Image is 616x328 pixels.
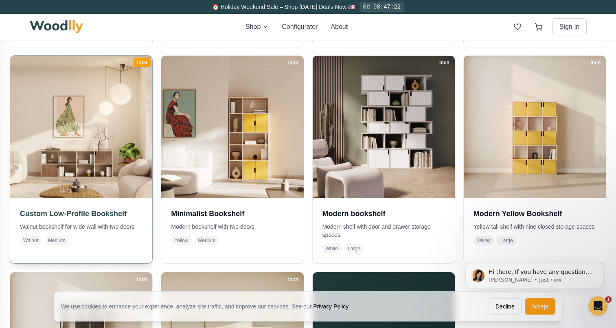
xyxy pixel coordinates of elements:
span: 1 [605,296,612,303]
button: Sign In [552,18,587,35]
span: ⏰ Holiday Weekend Sale – Shop [DATE] Deals Now 🇺🇸 [212,4,355,10]
img: Woodlly [30,20,83,33]
span: Medium [195,236,219,245]
button: Configurator [282,22,318,32]
span: Large [344,244,364,254]
div: Inch [285,275,302,284]
p: Yellow tall shelf with nine closed storage spaces [474,223,596,231]
h3: Modern Yellow Bookshelf [474,208,596,219]
h3: Modern bookshelf [322,208,445,219]
h3: Minimalist Bookshelf [171,208,294,219]
a: Privacy Policy [313,303,348,310]
span: Walnut [20,236,42,245]
div: We use cookies to enhance your experience, analyze site traffic, and improve our services. See our . [61,302,357,311]
span: Large [497,236,516,245]
div: Inch [134,275,151,284]
button: Accept [525,298,555,315]
img: Custom Low-Profile Bookshelf [7,52,156,202]
span: Yellow [171,236,191,245]
div: Inch [436,58,453,67]
p: Walnut bookshelf for wide wall with two doors [20,223,142,231]
div: Inch [587,58,604,67]
span: White [322,244,342,254]
button: Shop [246,22,269,32]
p: Modern bookshelf with two doors [171,223,294,231]
iframe: Intercom notifications message [453,245,616,306]
div: Inch [285,58,302,67]
button: Decline [489,298,522,315]
span: Yellow [474,236,494,245]
iframe: Intercom live chat [588,296,608,316]
button: About [331,22,348,32]
img: Modern bookshelf [313,56,455,198]
img: Modern Yellow Bookshelf [464,56,606,198]
h3: Custom Low-Profile Bookshelf [20,208,142,219]
div: 0d 08:47:22 [360,2,404,12]
div: Inch [134,58,151,67]
img: Minimalist Bookshelf [161,56,303,198]
span: Medium [45,236,69,245]
p: Modern shelf with door and drawer storage spaces [322,223,445,239]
